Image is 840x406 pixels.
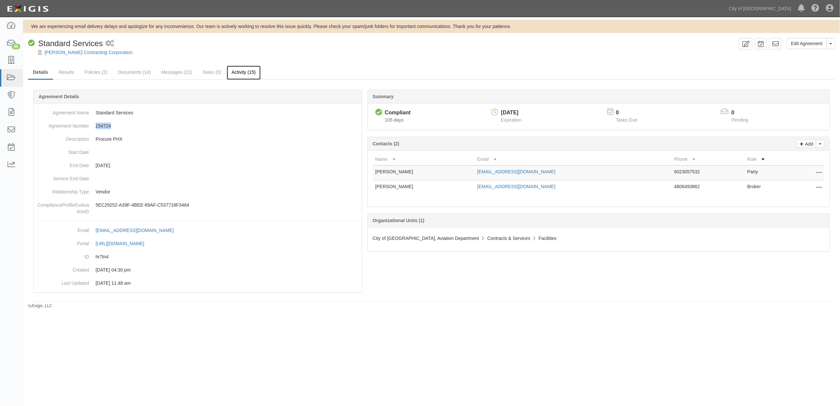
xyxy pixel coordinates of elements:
span: Pending [731,117,748,123]
td: [PERSON_NAME] [373,165,475,181]
a: [PERSON_NAME] Contracting Corporation [44,50,133,55]
div: Standard Services [28,38,103,49]
a: Results [54,66,79,79]
a: Activity (15) [227,66,261,80]
td: [PERSON_NAME] [373,181,475,195]
p: 0 [616,109,646,117]
dt: Service End Date [36,172,89,182]
small: by [28,303,52,309]
p: Add [803,140,813,148]
a: Edit Agreement [787,38,827,49]
dt: Start Date [36,146,89,156]
span: Facilities [538,236,556,241]
a: Messages (22) [156,66,197,79]
dt: Portal [36,237,89,247]
td: 6023057532 [672,165,745,181]
a: [EMAIL_ADDRESS][DOMAIN_NAME] [477,184,555,189]
a: [URL][DOMAIN_NAME] [96,241,152,246]
dt: Last Updated [36,276,89,286]
dd: [DATE] 11:48 am [36,276,359,290]
dt: ID [36,250,89,260]
a: [EMAIL_ADDRESS][DOMAIN_NAME] [477,169,555,174]
i: 1 scheduled workflow [105,40,114,47]
th: Role [745,153,798,165]
div: Compliant [385,109,411,117]
i: Compliant [28,40,35,47]
dd: hr7tn4 [36,250,359,263]
dd: [DATE] 04:30 pm [36,263,359,276]
p: 5EC29252-A39F-4BEE-89AF-C537718F3484 [96,202,359,208]
dd: Standard Services [36,106,359,119]
a: Documents (14) [113,66,156,79]
b: Summary [373,94,394,99]
td: 4806493862 [672,181,745,195]
p: 0 [731,109,756,117]
th: Email [475,153,672,165]
a: Exigis, LLC [32,304,52,308]
span: Contracts & Services [487,236,531,241]
dt: Agreement Number [36,119,89,129]
th: Name [373,153,475,165]
span: Expiration [501,117,521,123]
img: logo-5460c22ac91f19d4615b14bd174203de0afe785f0fc80cf4dbbc73dc1793850b.png [5,3,50,15]
dt: Email [36,224,89,234]
dd: [DATE] [36,159,359,172]
th: Phone [672,153,745,165]
dd: 154724 [36,119,359,132]
a: Tasks (0) [197,66,226,79]
div: 40 [12,43,20,49]
a: City of [GEOGRAPHIC_DATA] [726,2,795,15]
td: Party [745,165,798,181]
b: Agreement Details [39,94,79,99]
dt: Agreement Name [36,106,89,116]
a: [EMAIL_ADDRESS][DOMAIN_NAME] [96,228,181,233]
a: Details [28,66,53,80]
i: Help Center - Complianz [811,5,819,13]
td: Broker [745,181,798,195]
i: Compliant [375,109,382,116]
span: Since 04/29/2025 [385,117,404,123]
dt: Relationship Type [36,185,89,195]
span: Standard Services [38,39,103,48]
b: Organizational Units (1) [373,218,424,223]
a: Policies (2) [80,66,112,79]
dt: ComplianceProfileEvaluationID [36,198,89,215]
dt: Description [36,132,89,142]
dt: Created [36,263,89,273]
p: Procure PHX [96,136,359,142]
span: Tasks Due [616,117,637,123]
div: [EMAIL_ADDRESS][DOMAIN_NAME] [96,227,174,234]
span: City of [GEOGRAPHIC_DATA], Aviation Department [373,236,479,241]
dt: End Date [36,159,89,169]
div: [DATE] [501,109,521,117]
div: We are experiencing email delivery delays and apologize for any inconvenience. Our team is active... [23,23,840,30]
b: Contacts (2) [373,141,399,146]
dd: Vendor [36,185,359,198]
a: Add [797,140,816,148]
